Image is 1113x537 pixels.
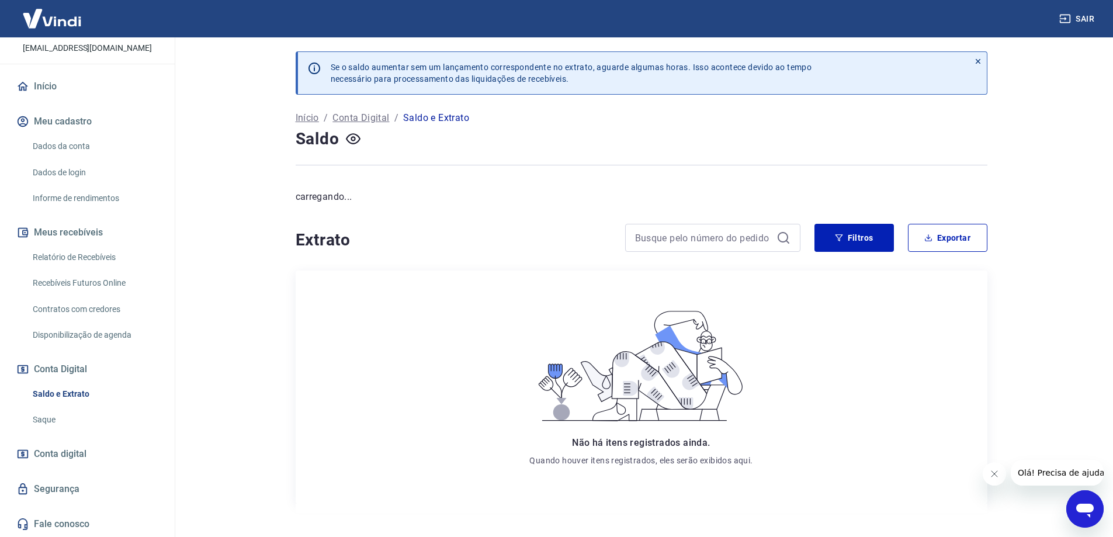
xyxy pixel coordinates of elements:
a: Informe de rendimentos [28,186,161,210]
iframe: Button to launch messaging window [1066,490,1104,528]
iframe: Message from company [1011,460,1104,486]
img: Vindi [14,1,90,36]
p: [PERSON_NAME] [40,25,134,37]
button: Exportar [908,224,987,252]
a: Fale conosco [14,511,161,537]
span: Conta digital [34,446,86,462]
span: Não há itens registrados ainda. [572,437,710,448]
a: Saldo e Extrato [28,382,161,406]
a: Contratos com credores [28,297,161,321]
h4: Extrato [296,228,611,252]
button: Conta Digital [14,356,161,382]
a: Saque [28,408,161,432]
a: Conta Digital [332,111,389,125]
p: Quando houver itens registrados, eles serão exibidos aqui. [529,455,753,466]
a: Segurança [14,476,161,502]
button: Sair [1057,8,1099,30]
a: Início [14,74,161,99]
a: Disponibilização de agenda [28,323,161,347]
p: / [324,111,328,125]
p: Saldo e Extrato [403,111,469,125]
button: Meu cadastro [14,109,161,134]
a: Relatório de Recebíveis [28,245,161,269]
span: Olá! Precisa de ajuda? [7,8,98,18]
button: Filtros [814,224,894,252]
button: Meus recebíveis [14,220,161,245]
a: Recebíveis Futuros Online [28,271,161,295]
h4: Saldo [296,127,339,151]
p: [EMAIL_ADDRESS][DOMAIN_NAME] [23,42,152,54]
p: carregando... [296,190,987,204]
p: / [394,111,398,125]
a: Dados de login [28,161,161,185]
input: Busque pelo número do pedido [635,229,772,247]
p: Se o saldo aumentar sem um lançamento correspondente no extrato, aguarde algumas horas. Isso acon... [331,61,812,85]
iframe: Close message [983,462,1006,486]
a: Conta digital [14,441,161,467]
a: Dados da conta [28,134,161,158]
a: Início [296,111,319,125]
